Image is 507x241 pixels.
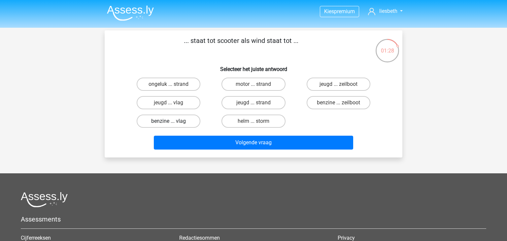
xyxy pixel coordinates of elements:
[324,8,334,15] span: Kies
[179,235,220,241] a: Redactiesommen
[307,78,370,91] label: jeugd ... zeilboot
[137,78,200,91] label: ongeluk ... strand
[379,8,397,14] span: liesbeth
[137,96,200,109] label: jeugd ... vlag
[221,115,285,128] label: helm ... storm
[334,8,355,15] span: premium
[137,115,200,128] label: benzine ... vlag
[115,61,392,72] h6: Selecteer het juiste antwoord
[375,38,400,55] div: 01:28
[365,7,405,15] a: liesbeth
[115,36,367,55] p: ... staat tot scooter als wind staat tot ...
[221,78,285,91] label: motor ... strand
[21,192,68,207] img: Assessly logo
[338,235,355,241] a: Privacy
[21,235,51,241] a: Cijferreeksen
[307,96,370,109] label: benzine ... zeilboot
[320,7,359,16] a: Kiespremium
[21,215,486,223] h5: Assessments
[221,96,285,109] label: jeugd ... strand
[154,136,354,150] button: Volgende vraag
[107,5,154,21] img: Assessly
